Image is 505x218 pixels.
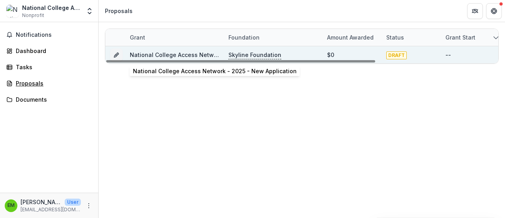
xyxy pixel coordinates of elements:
[467,3,483,19] button: Partners
[16,63,89,71] div: Tasks
[3,93,95,106] a: Documents
[21,206,81,213] p: [EMAIL_ADDRESS][DOMAIN_NAME]
[21,198,62,206] p: [PERSON_NAME]
[441,29,500,46] div: Grant start
[125,29,224,46] div: Grant
[3,61,95,74] a: Tasks
[224,29,322,46] div: Foundation
[486,3,502,19] button: Get Help
[3,44,95,57] a: Dashboard
[6,5,19,17] img: National College Attainment Network
[386,51,407,59] span: DRAFT
[16,95,89,104] div: Documents
[382,29,441,46] div: Status
[110,49,123,61] button: Grant 9d9c79a2-4e8a-46c2-903f-2164c7203ce4
[3,77,95,90] a: Proposals
[125,33,150,42] div: Grant
[224,33,264,42] div: Foundation
[445,51,451,59] div: --
[3,28,95,41] button: Notifications
[130,51,294,58] a: National College Access Network - 2025 - New Application
[102,5,136,17] nav: breadcrumb
[382,33,409,42] div: Status
[228,51,281,59] p: Skyline Foundation
[22,12,44,19] span: Nonprofit
[327,51,334,59] div: $0
[322,29,382,46] div: Amount awarded
[65,199,81,206] p: User
[7,203,15,208] div: Elizabeth Morgan
[22,4,81,12] div: National College Attainment Network
[441,33,480,42] div: Grant start
[16,79,89,87] div: Proposals
[105,7,133,15] div: Proposals
[84,3,95,19] button: Open entity switcher
[84,201,94,210] button: More
[16,47,89,55] div: Dashboard
[493,34,499,41] svg: sorted descending
[322,33,378,42] div: Amount awarded
[16,32,92,38] span: Notifications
